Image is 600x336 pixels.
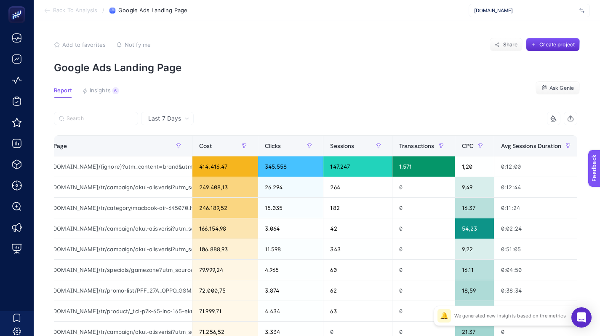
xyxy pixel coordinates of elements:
[455,156,494,177] div: 1,20
[265,142,281,149] span: Clicks
[323,198,392,218] div: 182
[494,260,581,280] div: 0:04:50
[392,177,455,197] div: 0
[494,301,581,321] div: 0:03:41
[330,142,354,149] span: Sessions
[323,280,392,301] div: 62
[24,260,192,280] div: https://[DOMAIN_NAME]/tr/specials/gamezone?utm_source=youtube%20paid&utm_medium=soc-yt%20pre-roll...
[5,3,32,9] span: Feedback
[323,177,392,197] div: 264
[490,38,523,51] button: Share
[494,218,581,239] div: 0:02:24
[323,218,392,239] div: 42
[323,239,392,259] div: 343
[24,156,192,177] div: https://[DOMAIN_NAME]/{ignore}?utm_content=brand&utm_source=google&utm_medium=cpc&utm_campaign=tr...
[454,312,566,319] p: We generated new insights based on the metrics
[112,87,119,94] div: 6
[258,301,323,321] div: 4.434
[258,177,323,197] div: 26.294
[24,177,192,197] div: https://[DOMAIN_NAME]/tr/campaign/okul-alisverisi?utm_source=youtube%20paid&utm_medium=soc-yt%20p...
[24,280,192,301] div: https://[DOMAIN_NAME]/tr/promo-list/PFF_27A_OPPO_GSM_PUSH_270825?utm_source=youtube%20paid&utm_me...
[116,41,151,48] button: Notify me
[54,87,72,94] span: Report
[24,239,192,259] div: https://[DOMAIN_NAME]/tr/campaign/okul-alisverisi?utm_source=youtube%20paid&utm_medium=soc-yt%20p...
[494,280,581,301] div: 0:38:34
[53,7,97,14] span: Back To Analysis
[258,218,323,239] div: 3.064
[24,198,192,218] div: https://[DOMAIN_NAME]/tr/category/macbook-air-645070.html?filter=processorModel:M4&utm_source=you...
[455,280,494,301] div: 18,59
[62,41,106,48] span: Add to favorites
[539,41,575,48] span: Create project
[494,177,581,197] div: 0:12:44
[494,156,581,177] div: 0:12:00
[90,87,111,94] span: Insights
[192,198,258,218] div: 246.189,52
[474,7,576,14] span: [DOMAIN_NAME]
[392,218,455,239] div: 0
[455,260,494,280] div: 16,11
[118,7,187,14] span: Google Ads Landing Page
[494,239,581,259] div: 0:51:05
[258,280,323,301] div: 3.874
[399,142,435,149] span: Transactions
[192,156,258,177] div: 414.416,47
[192,260,258,280] div: 79.999,24
[549,85,574,91] span: Ask Genie
[455,198,494,218] div: 16,37
[437,309,451,323] div: 🔔
[455,301,494,321] div: 16,24
[392,156,455,177] div: 1.571
[199,142,212,149] span: Cost
[192,280,258,301] div: 72.000,75
[455,218,494,239] div: 54,23
[54,62,580,74] p: Google Ads Landing Page
[258,260,323,280] div: 4.965
[455,239,494,259] div: 9,22
[392,280,455,301] div: 0
[125,41,151,48] span: Notify me
[501,142,561,149] span: Avg Sessions Duration
[102,7,104,13] span: /
[579,6,584,15] img: svg%3e
[392,260,455,280] div: 0
[258,239,323,259] div: 11.598
[192,218,258,239] div: 166.154,98
[323,301,392,321] div: 63
[323,156,392,177] div: 147.247
[455,177,494,197] div: 9,49
[24,218,192,239] div: https://[DOMAIN_NAME]/tr/campaign/okul-alisverisi?utm_source=youtube%20paid&utm_medium=soc-yt%20p...
[526,38,580,51] button: Create project
[54,41,106,48] button: Add to favorites
[392,239,455,259] div: 0
[462,142,474,149] span: CPC
[503,41,518,48] span: Share
[258,198,323,218] div: 15.035
[24,301,192,321] div: https://[DOMAIN_NAME]/tr/product/_tcl-p7k-65-inc-165-ekran-uydu-alicili-smart-4k-uhd-google-qled-...
[392,301,455,321] div: 0
[67,116,133,122] input: Search
[494,198,581,218] div: 0:11:24
[192,177,258,197] div: 249.408,13
[323,260,392,280] div: 60
[392,198,455,218] div: 0
[192,301,258,321] div: 71.999,71
[148,114,181,123] span: Last 7 Days
[536,81,580,95] button: Ask Genie
[571,307,592,328] div: Open Intercom Messenger
[192,239,258,259] div: 106.888,93
[258,156,323,177] div: 345.558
